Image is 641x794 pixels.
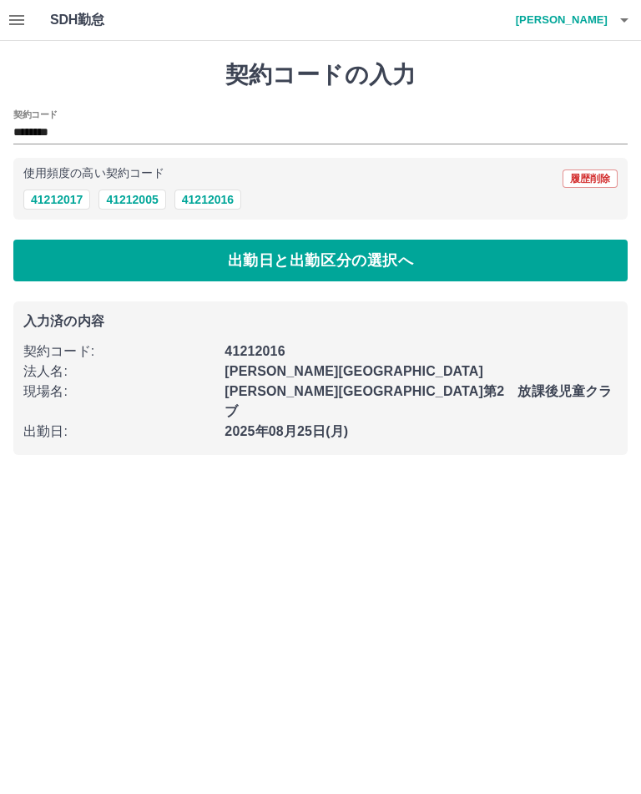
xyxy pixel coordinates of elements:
[13,61,628,89] h1: 契約コードの入力
[174,190,241,210] button: 41212016
[23,422,215,442] p: 出勤日 :
[225,344,285,358] b: 41212016
[23,382,215,402] p: 現場名 :
[23,341,215,362] p: 契約コード :
[23,315,618,328] p: 入力済の内容
[23,362,215,382] p: 法人名 :
[23,168,164,180] p: 使用頻度の高い契約コード
[13,108,58,121] h2: 契約コード
[563,169,618,188] button: 履歴削除
[225,364,483,378] b: [PERSON_NAME][GEOGRAPHIC_DATA]
[13,240,628,281] button: 出勤日と出勤区分の選択へ
[98,190,165,210] button: 41212005
[225,424,348,438] b: 2025年08月25日(月)
[23,190,90,210] button: 41212017
[225,384,612,418] b: [PERSON_NAME][GEOGRAPHIC_DATA]第2 放課後児童クラブ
